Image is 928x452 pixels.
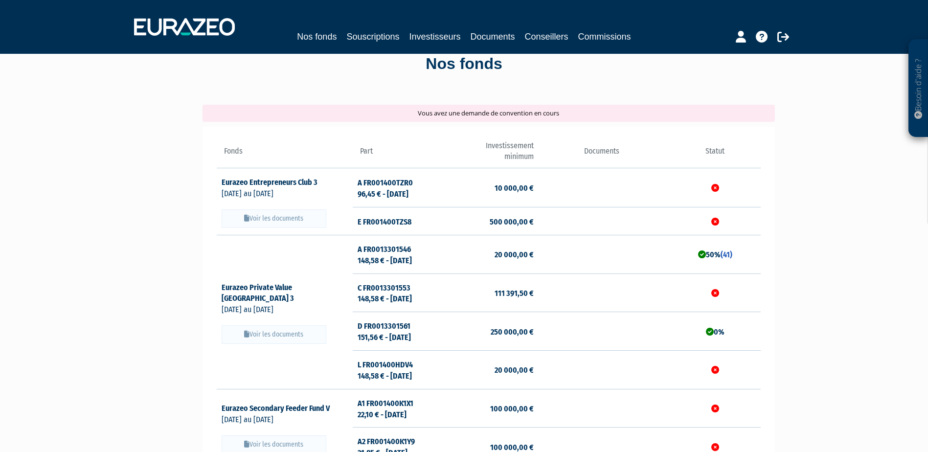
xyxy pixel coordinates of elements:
[222,415,273,424] span: [DATE] au [DATE]
[346,30,399,44] a: Souscriptions
[525,30,568,44] a: Conseillers
[353,168,443,207] td: A FR001400TZR0 96,45 € - [DATE]
[443,207,534,235] td: 500 000,00 €
[443,389,534,428] td: 100 000,00 €
[443,168,534,207] td: 10 000,00 €
[443,350,534,389] td: 20 000,00 €
[443,140,534,168] th: Investissement minimum
[222,209,326,228] button: Voir les documents
[471,30,515,44] a: Documents
[353,235,443,273] td: A FR0013301546 148,58 € - [DATE]
[913,45,924,133] p: Besoin d'aide ?
[578,30,631,44] a: Commissions
[443,312,534,351] td: 250 000,00 €
[222,178,326,187] a: Eurazeo Entrepreneurs Club 3
[297,30,337,44] a: Nos fonds
[222,189,273,198] span: [DATE] au [DATE]
[670,235,760,273] td: 50%
[353,312,443,351] td: D FR0013301561 151,56 € - [DATE]
[353,389,443,428] td: A1 FR001400K1X1 22,10 € - [DATE]
[353,350,443,389] td: L FR001400HDV4 148,58 € - [DATE]
[222,325,326,344] button: Voir les documents
[534,140,670,168] th: Documents
[443,273,534,312] td: 111 391,50 €
[409,30,460,44] a: Investisseurs
[203,105,775,122] div: Vous avez une demande de convention en cours
[222,283,303,303] a: Eurazeo Private Value [GEOGRAPHIC_DATA] 3
[222,404,339,413] a: Eurazeo Secondary Feeder Fund V
[443,235,534,273] td: 20 000,00 €
[353,273,443,312] td: C FR0013301553 148,58 € - [DATE]
[670,312,760,351] td: 0%
[353,140,443,168] th: Part
[222,305,273,314] span: [DATE] au [DATE]
[217,140,353,168] th: Fonds
[353,207,443,235] td: E FR001400TZS8
[134,18,235,36] img: 1732889491-logotype_eurazeo_blanc_rvb.png
[721,250,732,259] a: (41)
[670,140,760,168] th: Statut
[185,53,743,75] div: Nos fonds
